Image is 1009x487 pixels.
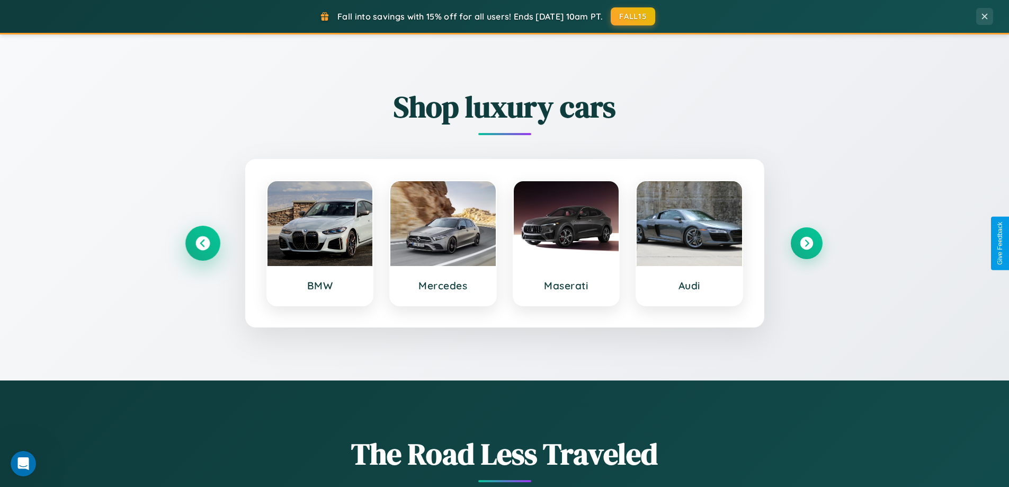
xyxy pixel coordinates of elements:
[611,7,655,25] button: FALL15
[11,451,36,476] iframe: Intercom live chat
[278,279,362,292] h3: BMW
[187,433,823,474] h1: The Road Less Traveled
[187,86,823,127] h2: Shop luxury cars
[401,279,485,292] h3: Mercedes
[524,279,609,292] h3: Maserati
[337,11,603,22] span: Fall into savings with 15% off for all users! Ends [DATE] 10am PT.
[647,279,731,292] h3: Audi
[996,222,1004,265] div: Give Feedback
